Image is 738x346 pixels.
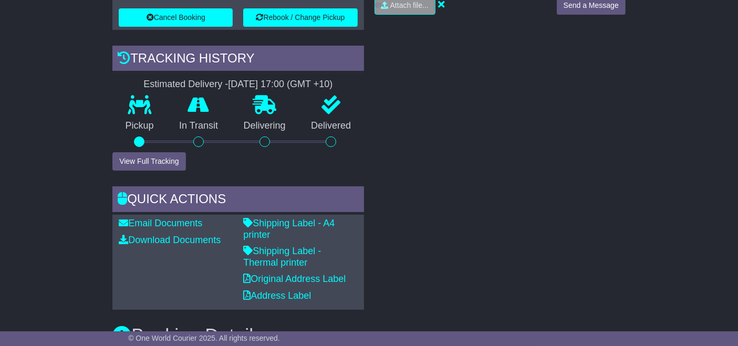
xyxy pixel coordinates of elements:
a: Address Label [243,290,311,301]
p: Pickup [112,120,167,132]
a: Download Documents [119,235,221,245]
p: Delivering [231,120,298,132]
div: [DATE] 17:00 (GMT +10) [228,79,332,90]
span: © One World Courier 2025. All rights reserved. [128,334,280,342]
div: Quick Actions [112,186,363,215]
button: View Full Tracking [112,152,185,171]
a: Original Address Label [243,274,346,284]
a: Email Documents [119,218,202,228]
button: Cancel Booking [119,8,233,27]
div: Tracking history [112,46,363,74]
p: In Transit [167,120,231,132]
button: Rebook / Change Pickup [243,8,357,27]
a: Shipping Label - Thermal printer [243,246,321,268]
p: Delivered [298,120,364,132]
div: Estimated Delivery - [112,79,363,90]
a: Shipping Label - A4 printer [243,218,335,240]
